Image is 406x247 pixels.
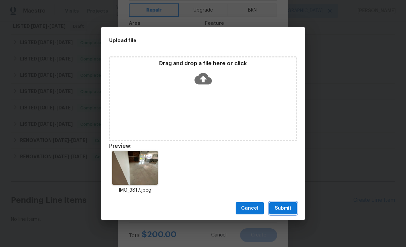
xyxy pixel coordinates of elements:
[236,202,264,215] button: Cancel
[241,204,258,213] span: Cancel
[109,37,266,44] h2: Upload file
[275,204,291,213] span: Submit
[110,60,296,67] p: Drag and drop a file here or click
[112,151,157,185] img: Z
[269,202,297,215] button: Submit
[109,187,161,194] p: IMG_3817.jpeg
